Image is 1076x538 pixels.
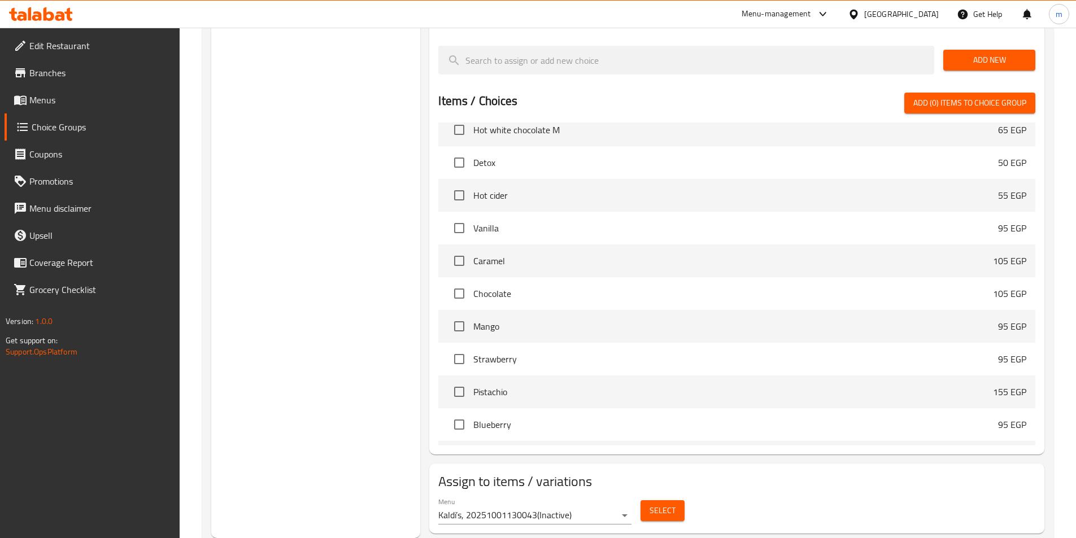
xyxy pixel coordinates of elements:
a: Coverage Report [5,249,180,276]
span: Select choice [447,151,471,174]
p: 95 EGP [998,418,1026,431]
a: Menus [5,86,180,113]
span: Choice Groups [32,120,171,134]
label: Menu [438,498,455,505]
span: Select choice [447,249,471,273]
p: 55 EGP [998,189,1026,202]
a: Menu disclaimer [5,195,180,222]
button: Add (0) items to choice group [904,93,1035,113]
p: 50 EGP [998,156,1026,169]
div: [GEOGRAPHIC_DATA] [864,8,939,20]
span: Promotions [29,174,171,188]
span: Get support on: [6,333,58,348]
input: search [438,46,934,75]
span: Select choice [447,118,471,142]
span: Select choice [447,314,471,338]
span: Caramel [473,254,993,268]
a: Coupons [5,141,180,168]
span: Select choice [447,413,471,436]
p: 155 EGP [993,385,1026,399]
span: Hot cider [473,189,998,202]
p: 95 EGP [998,320,1026,333]
a: Grocery Checklist [5,276,180,303]
a: Choice Groups [5,113,180,141]
span: Select choice [447,282,471,305]
p: 95 EGP [998,221,1026,235]
span: Coupons [29,147,171,161]
span: Detox [473,156,998,169]
a: Upsell [5,222,180,249]
a: Support.OpsPlatform [6,344,77,359]
h2: Assign to items / variations [438,473,1035,491]
span: Select choice [447,347,471,371]
span: Grocery Checklist [29,283,171,296]
div: Menu-management [742,7,811,21]
span: Hot white chocolate M [473,123,998,137]
span: Coverage Report [29,256,171,269]
span: Version: [6,314,33,329]
span: Pistachio [473,385,993,399]
button: Add New [943,50,1035,71]
p: 105 EGP [993,254,1026,268]
a: Edit Restaurant [5,32,180,59]
span: Edit Restaurant [29,39,171,53]
span: Select choice [447,380,471,404]
span: Menus [29,93,171,107]
a: Promotions [5,168,180,195]
p: 95 EGP [998,352,1026,366]
button: Select [641,500,685,521]
span: m [1056,8,1062,20]
span: Mango [473,320,998,333]
p: 65 EGP [998,123,1026,137]
span: Select [650,504,676,518]
span: Upsell [29,229,171,242]
span: Branches [29,66,171,80]
a: Branches [5,59,180,86]
span: Vanilla [473,221,998,235]
h2: Items / Choices [438,93,517,110]
span: 1.0.0 [35,314,53,329]
span: Chocolate [473,287,993,300]
span: Blueberry [473,418,998,431]
span: Strawberry [473,352,998,366]
p: 105 EGP [993,287,1026,300]
div: Kaldi’s, 20251001130043(Inactive) [438,506,631,524]
span: Menu disclaimer [29,202,171,215]
span: Select choice [447,183,471,207]
span: Add New [952,53,1026,67]
span: Add (0) items to choice group [913,96,1026,110]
